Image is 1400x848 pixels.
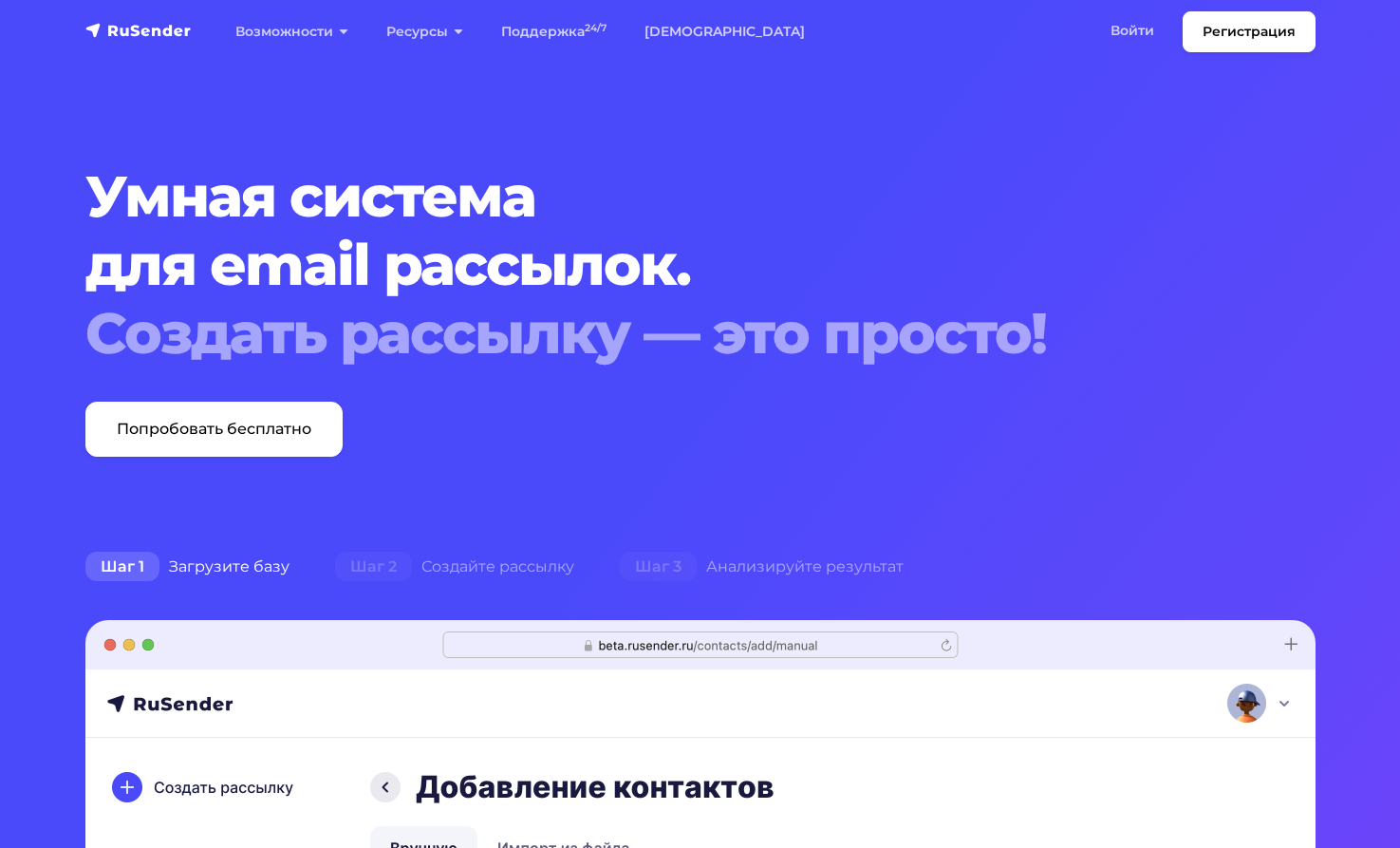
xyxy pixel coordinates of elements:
[620,552,697,582] span: Шаг 3
[85,162,1211,367] h1: Умная система для email рассылок.
[85,402,343,457] a: Попробовать бесплатно
[312,548,597,586] div: Создайте рассылку
[85,21,192,40] img: RuSender
[1183,11,1316,52] a: Регистрация
[85,299,1211,367] div: Создать рассылку — это просто!
[335,552,412,582] span: Шаг 2
[482,12,625,51] a: Поддержка24/7
[85,552,159,582] span: Шаг 1
[585,22,607,34] sup: 24/7
[625,12,824,51] a: [DEMOGRAPHIC_DATA]
[1092,11,1173,50] a: Войти
[367,12,482,51] a: Ресурсы
[597,548,926,586] div: Анализируйте результат
[216,12,367,51] a: Возможности
[63,548,312,586] div: Загрузите базу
